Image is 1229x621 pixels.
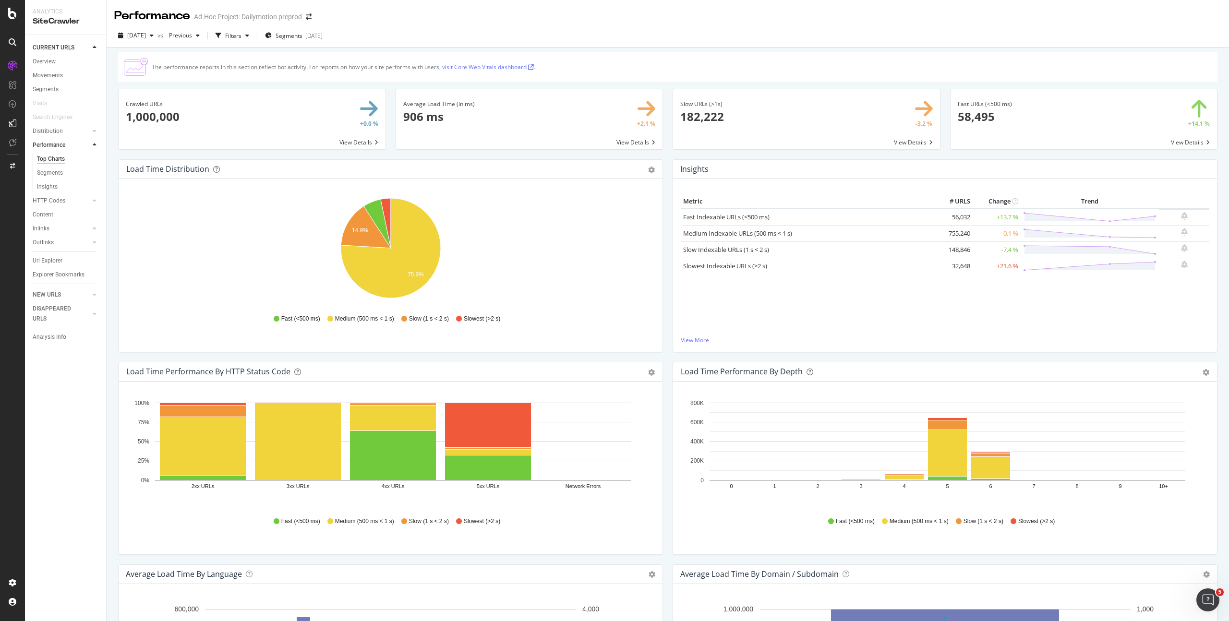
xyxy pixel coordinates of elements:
[408,271,424,278] text: 75.9%
[582,605,599,613] text: 4,000
[690,400,704,406] text: 800K
[33,84,99,95] a: Segments
[10,143,182,179] div: Profile image for Customer SupportIs that what you were looking for?Customer Support•Il y a 16h
[33,57,56,67] div: Overview
[1181,261,1188,268] div: bell-plus
[973,258,1021,274] td: +21.6 %
[194,12,302,22] div: Ad-Hoc Project: Dailymotion preprod
[934,194,973,209] th: # URLS
[33,196,65,206] div: HTTP Codes
[33,71,63,81] div: Movements
[33,43,74,53] div: CURRENT URLS
[114,8,190,24] div: Performance
[33,210,53,220] div: Content
[37,168,63,178] div: Segments
[106,161,141,171] div: • Il y a 16h
[37,168,99,178] a: Segments
[20,245,98,255] span: Trouver une réponse
[442,63,535,71] a: visit Core Web Vitals dashboard .
[33,57,99,67] a: Overview
[37,154,99,164] a: Top Charts
[700,477,704,484] text: 0
[157,31,165,39] span: vs
[287,483,310,489] text: 3xx URLs
[33,304,90,324] a: DISAPPEARED URLS
[33,238,54,248] div: Outlinks
[33,84,59,95] div: Segments
[20,152,39,171] img: Profile image for Customer Support
[121,15,140,35] img: Profile image for Alex
[165,15,182,33] div: Fermer
[33,304,81,324] div: DISAPPEARED URLS
[127,31,146,39] span: 2025 Aug. 21st
[306,13,312,20] div: arrow-right-arrow-left
[20,267,161,277] div: Integrating Web Traffic Data
[934,258,973,274] td: 32,648
[1181,212,1188,220] div: bell-plus
[114,28,157,43] button: [DATE]
[683,262,767,270] a: Slowest Indexable URLs (>2 s)
[33,8,98,16] div: Analytics
[152,63,535,71] div: The performance reports in this section reflect bot activity. For reports on how your site perfor...
[165,28,204,43] button: Previous
[33,98,57,108] a: Visits
[973,194,1021,209] th: Change
[43,161,104,171] div: Customer Support
[973,241,1021,258] td: -7.4 %
[859,483,862,489] text: 3
[276,32,302,40] span: Segments
[989,483,992,489] text: 6
[33,270,99,280] a: Explorer Bookmarks
[20,192,161,203] div: Poser une question
[48,299,96,338] button: Conversations
[138,438,149,445] text: 50%
[33,270,84,280] div: Explorer Bookmarks
[33,210,99,220] a: Content
[33,112,72,122] div: Search Engines
[1181,228,1188,236] div: bell-plus
[409,315,449,323] span: Slow (1 s < 2 s)
[19,84,173,117] p: Comment pouvons-nous vous aider ?
[680,163,709,176] h4: Insights
[20,285,161,295] div: Status Codes and Network Errors
[11,323,38,330] span: Accueil
[33,332,99,342] a: Analysis Info
[33,43,90,53] a: CURRENT URLS
[37,154,65,164] div: Top Charts
[1075,483,1078,489] text: 8
[1032,483,1035,489] text: 7
[352,227,368,234] text: 14.9%
[816,483,819,489] text: 2
[973,225,1021,241] td: -0.1 %
[464,517,500,525] span: Slowest (>2 s)
[14,281,178,299] div: Status Codes and Network Errors
[934,241,973,258] td: 148,846
[281,315,320,323] span: Fast (<500 ms)
[836,517,875,525] span: Fast (<500 ms)
[19,18,64,34] img: logo
[126,568,242,581] h4: Average Load Time by Language
[20,137,172,147] div: Message récent
[126,397,655,508] svg: A chart.
[192,483,215,489] text: 2xx URLs
[33,16,98,27] div: SiteCrawler
[126,194,655,306] div: A chart.
[723,605,753,613] text: 1,000,000
[126,164,209,174] div: Load Time Distribution
[225,32,241,40] div: Filters
[683,245,769,254] a: Slow Indexable URLs (1 s < 2 s)
[33,140,65,150] div: Performance
[464,315,500,323] span: Slowest (>2 s)
[33,290,61,300] div: NEW URLS
[103,15,122,35] img: Profile image for Jessica
[33,126,90,136] a: Distribution
[681,336,1209,344] a: View More
[382,483,405,489] text: 4xx URLs
[174,605,199,613] text: 600,000
[681,194,934,209] th: Metric
[261,28,326,43] button: Segments[DATE]
[212,28,253,43] button: Filters
[681,397,1209,508] svg: A chart.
